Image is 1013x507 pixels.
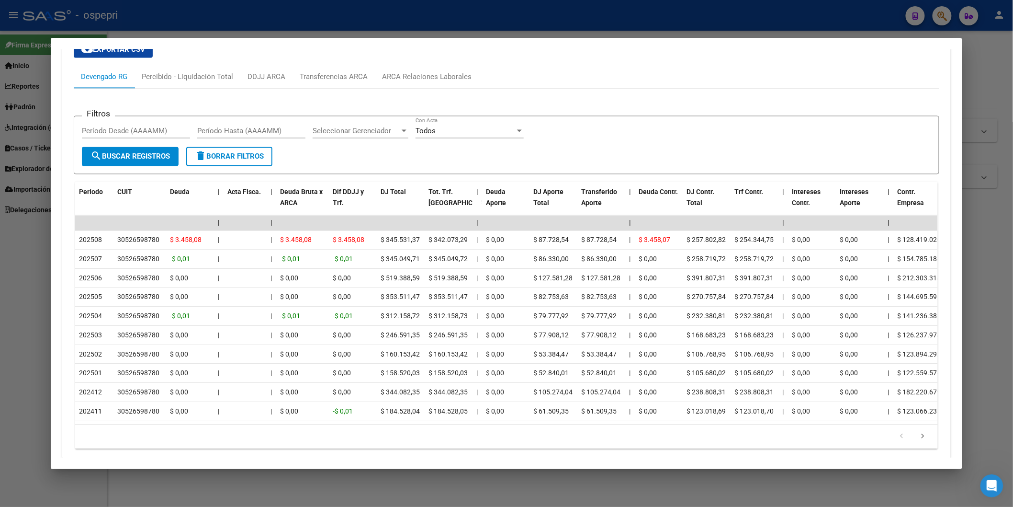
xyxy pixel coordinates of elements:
[270,219,272,227] span: |
[142,72,233,82] div: Percibido - Liquidación Total
[486,188,506,207] span: Deuda Aporte
[783,389,784,396] span: |
[416,127,436,136] span: Todos
[792,236,810,244] span: $ 0,00
[329,182,377,224] datatable-header-cell: Dif DDJJ y Trf.
[79,369,102,377] span: 202501
[218,312,219,320] span: |
[218,293,219,301] span: |
[113,182,166,224] datatable-header-cell: CUIT
[783,219,785,227] span: |
[888,369,889,377] span: |
[195,152,264,161] span: Borrar Filtros
[735,275,774,282] span: $ 391.807,31
[898,275,950,282] span: $ 212.303.314,54
[267,182,276,224] datatable-header-cell: |
[788,182,836,224] datatable-header-cell: Intereses Contr.
[428,255,468,263] span: $ 345.049,72
[79,293,102,301] span: 202505
[486,312,504,320] span: $ 0,00
[377,182,425,224] datatable-header-cell: DJ Total
[913,432,932,442] a: go to next page
[530,182,578,224] datatable-header-cell: DJ Aporte Total
[381,312,420,320] span: $ 312.158,72
[630,332,631,339] span: |
[280,275,298,282] span: $ 0,00
[630,255,631,263] span: |
[280,351,298,358] span: $ 0,00
[840,408,858,415] span: $ 0,00
[381,188,406,196] span: DJ Total
[476,332,478,339] span: |
[894,182,942,224] datatable-header-cell: Contr. Empresa
[218,275,219,282] span: |
[840,351,858,358] span: $ 0,00
[980,474,1003,497] iframe: Intercom live chat
[280,293,298,301] span: $ 0,00
[428,332,468,339] span: $ 246.591,35
[170,332,188,339] span: $ 0,00
[79,408,102,415] span: 202411
[79,351,102,358] span: 202502
[218,255,219,263] span: |
[170,275,188,282] span: $ 0,00
[476,389,478,396] span: |
[81,45,145,54] span: Exportar CSV
[270,275,272,282] span: |
[333,332,351,339] span: $ 0,00
[792,351,810,358] span: $ 0,00
[476,351,478,358] span: |
[898,332,950,339] span: $ 126.237.974,25
[428,389,468,396] span: $ 344.082,35
[783,408,784,415] span: |
[898,293,950,301] span: $ 144.695.596,33
[117,273,159,284] div: 30526598780
[486,351,504,358] span: $ 0,00
[476,408,478,415] span: |
[840,369,858,377] span: $ 0,00
[81,72,127,82] div: Devengado RG
[792,188,821,207] span: Intereses Contr.
[428,188,494,207] span: Tot. Trf. [GEOGRAPHIC_DATA]
[888,293,889,301] span: |
[626,182,635,224] datatable-header-cell: |
[117,235,159,246] div: 30526598780
[270,293,272,301] span: |
[687,351,726,358] span: $ 106.768,95
[582,188,618,207] span: Transferido Aporte
[117,311,159,322] div: 30526598780
[280,332,298,339] span: $ 0,00
[792,369,810,377] span: $ 0,00
[840,188,869,207] span: Intereses Aporte
[82,147,179,166] button: Buscar Registros
[381,408,420,415] span: $ 184.528,04
[898,389,950,396] span: $ 182.220.679,35
[280,389,298,396] span: $ 0,00
[783,293,784,301] span: |
[898,236,950,244] span: $ 128.419.020,18
[898,312,950,320] span: $ 141.236.385,31
[635,182,683,224] datatable-header-cell: Deuda Contr.
[888,351,889,358] span: |
[578,182,626,224] datatable-header-cell: Transferido Aporte
[486,275,504,282] span: $ 0,00
[428,312,468,320] span: $ 312.158,73
[735,351,774,358] span: $ 106.768,95
[534,369,569,377] span: $ 52.840,01
[79,188,103,196] span: Período
[783,255,784,263] span: |
[333,275,351,282] span: $ 0,00
[170,312,190,320] span: -$ 0,01
[170,351,188,358] span: $ 0,00
[582,312,617,320] span: $ 79.777,92
[170,389,188,396] span: $ 0,00
[270,312,272,320] span: |
[582,255,617,263] span: $ 86.330,00
[313,127,400,136] span: Seleccionar Gerenciador
[333,236,364,244] span: $ 3.458,08
[280,255,300,263] span: -$ 0,01
[62,18,951,472] div: Aportes y Contribuciones del Afiliado: 23318376379
[792,389,810,396] span: $ 0,00
[735,293,774,301] span: $ 270.757,84
[630,312,631,320] span: |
